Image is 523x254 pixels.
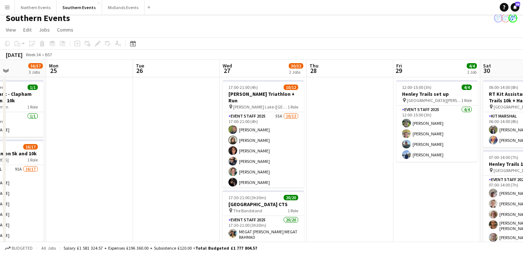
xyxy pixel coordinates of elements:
span: 26 [135,66,144,75]
span: 1/1 [28,85,38,90]
a: 86 [511,3,519,12]
a: Comms [54,25,76,34]
span: 07:00-14:00 (7h) [489,155,518,160]
span: Budgeted [12,246,33,251]
app-job-card: 12:00-15:00 (3h)4/4Henley Trails set up [GEOGRAPHIC_DATA][PERSON_NAME]1 RoleEvent Staff 20254/412... [396,80,478,162]
span: [GEOGRAPHIC_DATA][PERSON_NAME] [407,98,461,103]
h3: [PERSON_NAME] Triathlon + Run [223,91,304,104]
app-user-avatar: RunThrough Events [501,14,510,22]
a: Jobs [36,25,53,34]
div: [DATE] [6,51,23,58]
span: 27 [222,66,232,75]
span: The Bandstand [233,208,262,213]
h1: Southern Events [6,13,70,24]
div: 1 Job [467,69,477,75]
span: 56/57 [28,63,43,69]
span: 28 [308,66,319,75]
span: 30/32 [289,63,303,69]
app-user-avatar: RunThrough Events [494,14,503,22]
button: Midlands Events [102,0,145,15]
span: 25 [48,66,58,75]
span: Week 34 [24,52,42,57]
span: Wed [223,62,232,69]
app-card-role: Event Staff 202555A10/1217:00-21:00 (4h)[PERSON_NAME][PERSON_NAME][PERSON_NAME][PERSON_NAME][PERS... [223,112,304,253]
span: 4/4 [467,63,477,69]
span: 1 Role [27,157,38,163]
span: Comms [57,26,73,33]
span: 29 [395,66,402,75]
h3: Henley Trails set up [396,91,478,97]
app-job-card: 17:00-21:00 (4h)10/12[PERSON_NAME] Triathlon + Run [PERSON_NAME] Lake ([GEOGRAPHIC_DATA])1 RoleEv... [223,80,304,188]
span: Edit [23,26,32,33]
span: All jobs [40,245,57,251]
span: 20/20 [284,195,298,200]
app-card-role: Event Staff 20254/412:00-15:00 (3h)[PERSON_NAME][PERSON_NAME][PERSON_NAME][PERSON_NAME] [396,106,478,162]
span: 17:00-21:00 (4h) [228,85,258,90]
span: 12:00-15:00 (3h) [402,85,431,90]
button: Southern Events [57,0,102,15]
span: 10/12 [284,85,298,90]
div: 3 Jobs [29,69,42,75]
span: View [6,26,16,33]
span: 30 [482,66,491,75]
span: 4/4 [462,85,472,90]
span: [PERSON_NAME] Lake ([GEOGRAPHIC_DATA]) [233,104,288,110]
a: Edit [20,25,35,34]
span: Mon [49,62,58,69]
span: 1 Role [288,104,298,110]
button: Budgeted [4,244,34,252]
span: Fri [396,62,402,69]
span: Tue [136,62,144,69]
span: Total Budgeted £1 777 804.57 [195,245,257,251]
span: 1 Role [27,104,38,110]
span: 1 Role [461,98,472,103]
span: 1 Role [288,208,298,213]
a: View [3,25,19,34]
div: BST [45,52,52,57]
div: Salary £1 581 324.57 + Expenses £196 360.00 + Subsistence £120.00 = [64,245,257,251]
span: 86 [515,2,520,7]
div: 2 Jobs [289,69,303,75]
span: 16/17 [23,144,38,149]
app-user-avatar: RunThrough Events [508,14,517,22]
span: Jobs [39,26,50,33]
h3: [GEOGRAPHIC_DATA] CTS [223,201,304,208]
span: 06:00-14:00 (8h) [489,85,518,90]
button: Northern Events [15,0,57,15]
span: Thu [309,62,319,69]
span: Sat [483,62,491,69]
span: 17:30-21:00 (3h30m) [228,195,266,200]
